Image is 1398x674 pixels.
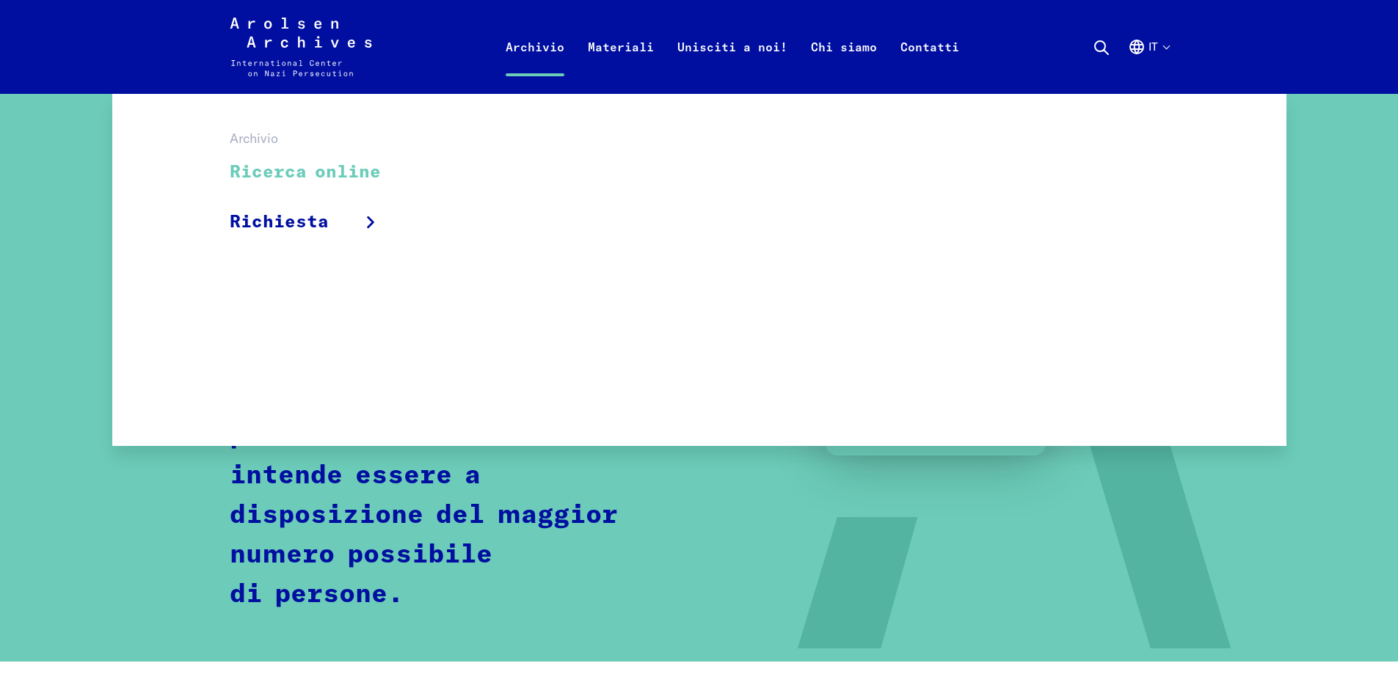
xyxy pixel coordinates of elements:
a: Contatti [889,35,971,94]
a: Chi siamo [799,35,889,94]
a: Unisciti a noi! [666,35,799,94]
p: L’archivio più completo dedicato alle vittime delle persecuzioni naziste intende essere a disposi... [230,337,674,615]
a: Richiesta [230,197,400,246]
a: Materiali [576,35,666,94]
nav: Primaria [494,18,971,76]
button: Italiano, selezione lingua [1128,38,1169,91]
a: Archivio [494,35,576,94]
a: Ricerca online [230,148,400,197]
span: Richiesta [230,209,329,235]
ul: Archivio [230,148,400,246]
